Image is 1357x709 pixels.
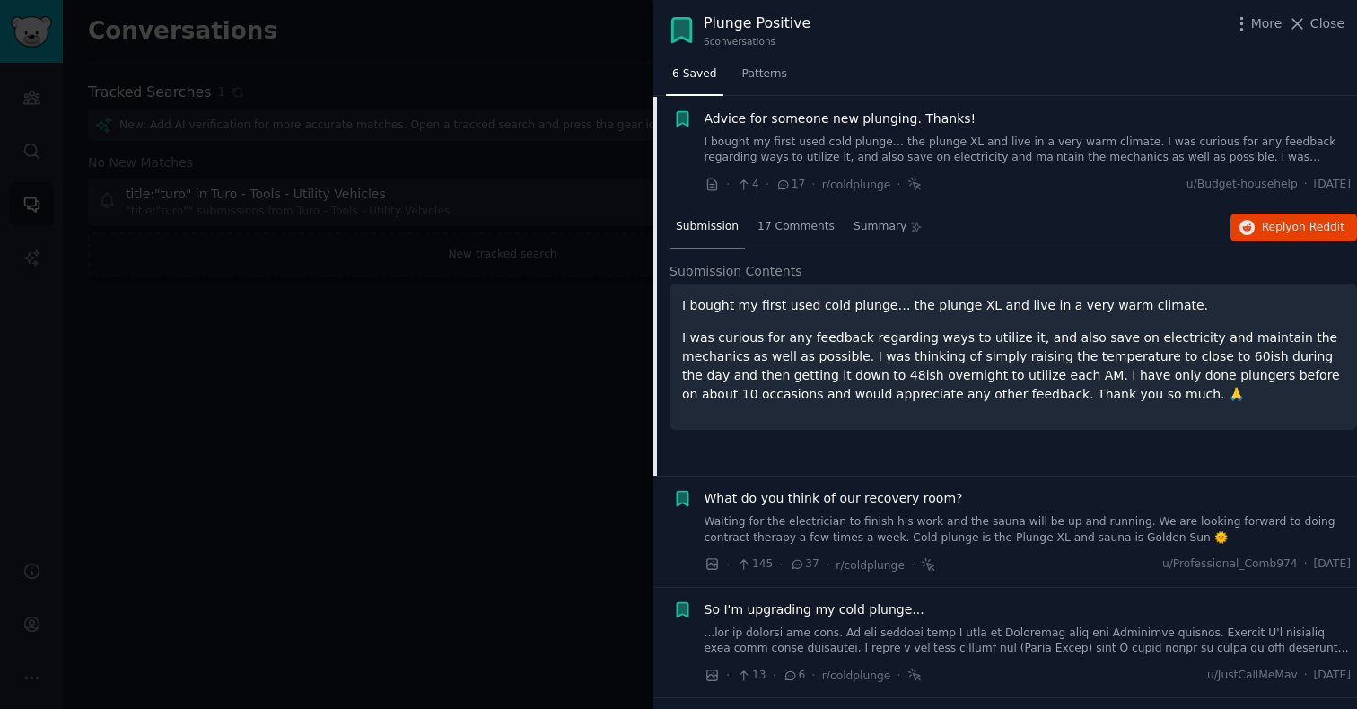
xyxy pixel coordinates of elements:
[670,262,802,281] span: Submission Contents
[783,668,805,684] span: 6
[736,60,793,97] a: Patterns
[705,600,924,619] a: So I'm upgrading my cold plunge...
[773,666,776,685] span: ·
[1162,556,1298,573] span: u/Professional_Comb974
[1230,214,1357,242] button: Replyon Reddit
[897,175,900,194] span: ·
[672,66,717,83] span: 6 Saved
[726,556,730,574] span: ·
[676,219,739,235] span: Submission
[726,175,730,194] span: ·
[705,626,1352,657] a: ...lor ip dolorsi ame cons. Ad eli seddoei temp I utla et Doloremag aliq eni Adminimve quisnos. E...
[1304,556,1308,573] span: ·
[775,177,805,193] span: 17
[704,35,810,48] div: 6 conversation s
[705,514,1352,546] a: Waiting for the electrician to finish his work and the sauna will be up and running. We are looki...
[811,175,815,194] span: ·
[822,670,891,682] span: r/coldplunge
[1186,177,1298,193] span: u/Budget-househelp
[757,219,835,235] span: 17 Comments
[736,668,766,684] span: 13
[1314,668,1351,684] span: [DATE]
[779,556,783,574] span: ·
[1314,556,1351,573] span: [DATE]
[736,177,758,193] span: 4
[1310,14,1344,33] span: Close
[911,556,915,574] span: ·
[666,60,723,97] a: 6 Saved
[726,666,730,685] span: ·
[836,559,905,572] span: r/coldplunge
[705,135,1352,166] a: I bought my first used cold plunge… the plunge XL and live in a very warm climate. I was curious ...
[897,666,900,685] span: ·
[1262,220,1344,236] span: Reply
[736,556,773,573] span: 145
[682,296,1344,315] p: I bought my first used cold plunge… the plunge XL and live in a very warm climate.
[790,556,819,573] span: 37
[682,328,1344,404] p: I was curious for any feedback regarding ways to utilize it, and also save on electricity and mai...
[1304,177,1308,193] span: ·
[1314,177,1351,193] span: [DATE]
[822,179,891,191] span: r/coldplunge
[766,175,769,194] span: ·
[811,666,815,685] span: ·
[826,556,829,574] span: ·
[705,489,963,508] a: What do you think of our recovery room?
[1207,668,1298,684] span: u/JustCallMeMav
[1251,14,1283,33] span: More
[704,13,810,35] div: Plunge Positive
[854,219,906,235] span: Summary
[1288,14,1344,33] button: Close
[705,109,976,128] a: Advice for someone new plunging. Thanks!
[1304,668,1308,684] span: ·
[742,66,787,83] span: Patterns
[1292,221,1344,233] span: on Reddit
[1232,14,1283,33] button: More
